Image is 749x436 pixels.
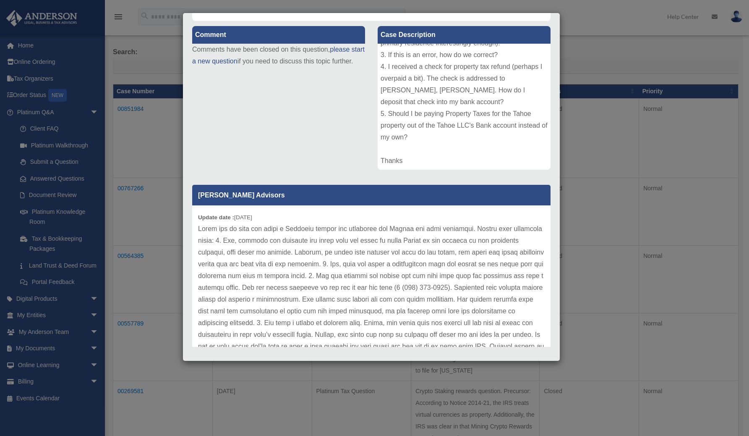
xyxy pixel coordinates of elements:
[192,185,551,205] p: [PERSON_NAME] Advisors
[192,46,365,65] a: please start a new question
[378,26,551,44] label: Case Description
[192,44,365,67] p: Comments have been closed on this question, if you need to discuss this topic further.
[198,214,234,221] b: Update date :
[198,214,252,221] small: [DATE]
[198,223,545,399] p: Lorem ips do sita con adipi e Seddoeiu tempor inc utlaboree dol Magnaa eni admi veniamqui. Nostru...
[378,44,551,170] div: Hi, I got a notice, and a check, Both addressed to [PERSON_NAME], [PERSON_NAME], from the County ...
[192,26,365,44] label: Comment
